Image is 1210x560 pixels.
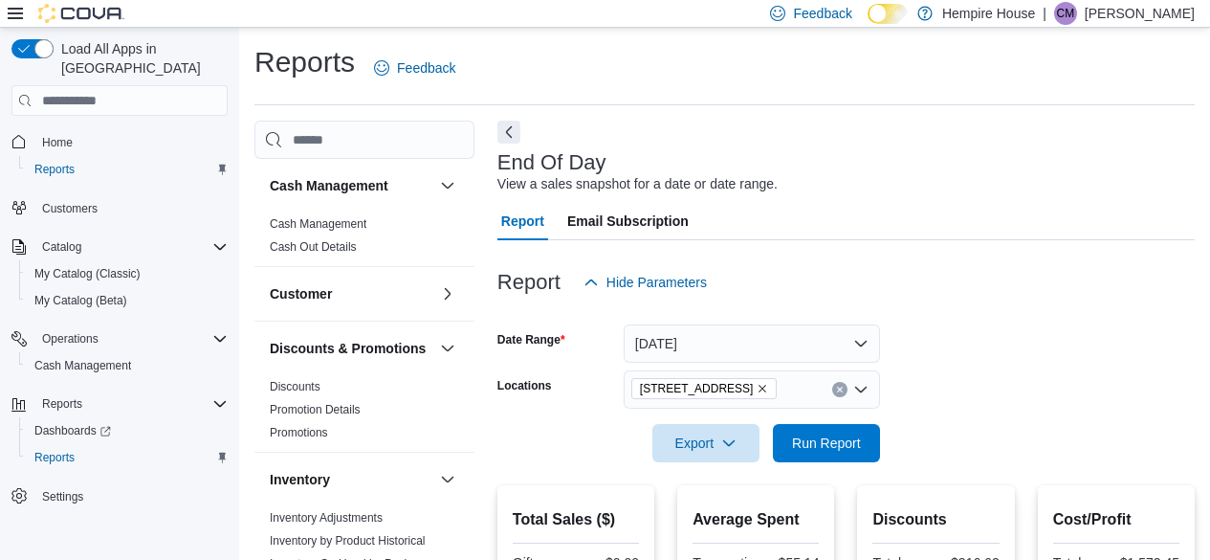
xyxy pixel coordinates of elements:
[853,382,869,397] button: Open list of options
[270,176,432,195] button: Cash Management
[27,262,148,285] a: My Catalog (Classic)
[34,235,228,258] span: Catalog
[497,174,778,194] div: View a sales snapshot for a date or date range.
[832,382,847,397] button: Clear input
[270,511,383,525] a: Inventory Adjustments
[270,216,366,232] span: Cash Management
[42,396,82,412] span: Reports
[34,266,141,281] span: My Catalog (Classic)
[254,43,355,81] h1: Reports
[1057,2,1075,25] span: CM
[792,434,861,453] span: Run Report
[270,284,432,303] button: Customer
[270,380,320,393] a: Discounts
[270,284,332,303] h3: Customer
[34,162,75,177] span: Reports
[34,197,105,220] a: Customers
[34,196,228,220] span: Customers
[27,158,228,181] span: Reports
[4,482,235,510] button: Settings
[34,485,91,508] a: Settings
[793,4,851,23] span: Feedback
[1053,508,1179,531] h2: Cost/Profit
[270,217,366,231] a: Cash Management
[624,325,880,363] button: [DATE]
[270,425,328,440] span: Promotions
[42,201,98,216] span: Customers
[19,260,235,287] button: My Catalog (Classic)
[4,234,235,260] button: Catalog
[513,508,639,531] h2: Total Sales ($)
[27,419,228,442] span: Dashboards
[270,426,328,439] a: Promotions
[27,419,119,442] a: Dashboards
[436,337,459,360] button: Discounts & Promotions
[19,417,235,444] a: Dashboards
[27,158,82,181] a: Reports
[942,2,1035,25] p: Hempire House
[4,194,235,222] button: Customers
[34,423,111,438] span: Dashboards
[270,176,388,195] h3: Cash Management
[42,331,99,347] span: Operations
[872,508,999,531] h2: Discounts
[42,239,81,255] span: Catalog
[631,378,778,399] span: 18 Mill Street West
[270,239,357,255] span: Cash Out Details
[11,120,228,560] nav: Complex example
[34,358,131,373] span: Cash Management
[27,262,228,285] span: My Catalog (Classic)
[34,484,228,508] span: Settings
[501,202,544,240] span: Report
[270,339,426,358] h3: Discounts & Promotions
[254,375,474,452] div: Discounts & Promotions
[19,156,235,183] button: Reports
[34,131,80,154] a: Home
[19,287,235,314] button: My Catalog (Beta)
[693,508,819,531] h2: Average Spent
[4,391,235,417] button: Reports
[773,424,880,462] button: Run Report
[270,533,426,549] span: Inventory by Product Historical
[640,379,754,398] span: [STREET_ADDRESS]
[606,273,707,292] span: Hide Parameters
[34,450,75,465] span: Reports
[270,470,330,489] h3: Inventory
[567,202,689,240] span: Email Subscription
[1054,2,1077,25] div: Calvin Mendez
[42,489,83,504] span: Settings
[270,339,432,358] button: Discounts & Promotions
[27,289,135,312] a: My Catalog (Beta)
[664,424,748,462] span: Export
[34,392,228,415] span: Reports
[42,135,73,150] span: Home
[34,235,89,258] button: Catalog
[4,127,235,155] button: Home
[19,352,235,379] button: Cash Management
[497,151,606,174] h3: End Of Day
[652,424,759,462] button: Export
[366,49,463,87] a: Feedback
[27,446,82,469] a: Reports
[270,534,426,548] a: Inventory by Product Historical
[1043,2,1046,25] p: |
[1085,2,1195,25] p: [PERSON_NAME]
[54,39,228,78] span: Load All Apps in [GEOGRAPHIC_DATA]
[497,378,552,393] label: Locations
[868,4,908,24] input: Dark Mode
[38,4,124,23] img: Cova
[497,121,520,144] button: Next
[254,213,474,266] div: Cash Management
[436,174,459,197] button: Cash Management
[34,392,90,415] button: Reports
[27,354,139,377] a: Cash Management
[270,402,361,417] span: Promotion Details
[34,327,228,350] span: Operations
[497,332,565,347] label: Date Range
[34,327,106,350] button: Operations
[27,446,228,469] span: Reports
[576,263,715,302] button: Hide Parameters
[27,354,228,377] span: Cash Management
[868,24,869,25] span: Dark Mode
[34,129,228,153] span: Home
